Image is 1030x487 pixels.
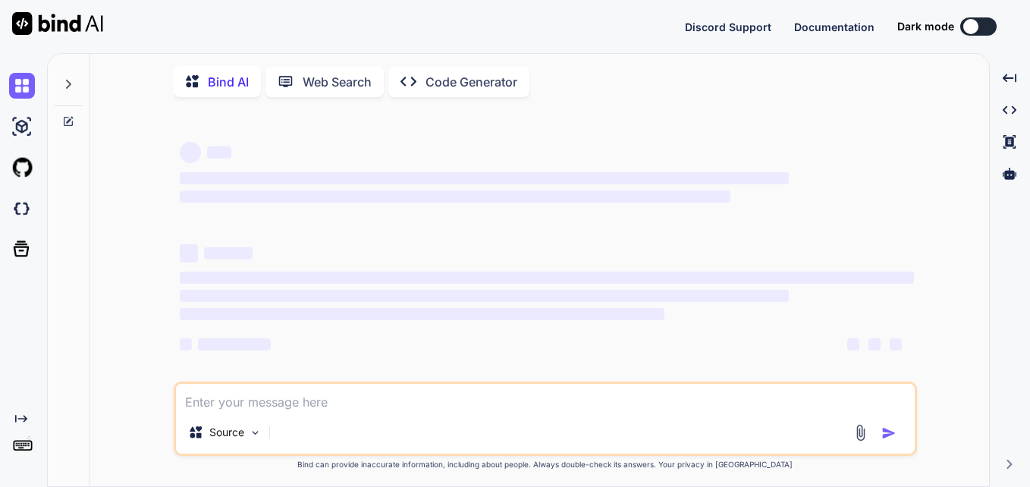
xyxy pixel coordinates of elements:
[685,19,771,35] button: Discord Support
[180,244,198,262] span: ‌
[204,247,253,259] span: ‌
[249,426,262,439] img: Pick Models
[852,424,869,441] img: attachment
[180,308,664,320] span: ‌
[174,459,917,470] p: Bind can provide inaccurate information, including about people. Always double-check its answers....
[426,73,517,91] p: Code Generator
[9,73,35,99] img: chat
[9,155,35,181] img: githubLight
[180,142,201,163] span: ‌
[9,114,35,140] img: ai-studio
[847,338,859,350] span: ‌
[209,425,244,440] p: Source
[180,272,914,284] span: ‌
[180,172,789,184] span: ‌
[685,20,771,33] span: Discord Support
[303,73,372,91] p: Web Search
[12,12,103,35] img: Bind AI
[198,338,271,350] span: ‌
[897,19,954,34] span: Dark mode
[180,338,192,350] span: ‌
[794,20,875,33] span: Documentation
[794,19,875,35] button: Documentation
[881,426,897,441] img: icon
[9,196,35,222] img: darkCloudIdeIcon
[890,338,902,350] span: ‌
[180,290,789,302] span: ‌
[868,338,881,350] span: ‌
[180,190,730,203] span: ‌
[208,73,249,91] p: Bind AI
[207,146,231,159] span: ‌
